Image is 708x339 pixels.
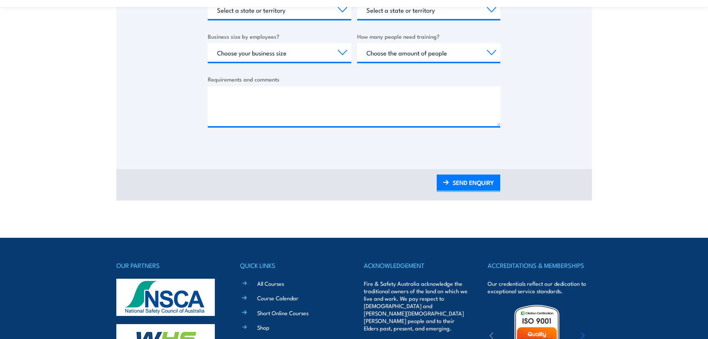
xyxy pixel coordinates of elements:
a: Course Calendar [257,294,298,302]
a: Short Online Courses [257,309,308,317]
h4: OUR PARTNERS [116,260,220,271]
label: How many people need training? [357,32,501,41]
a: SEND ENQUIRY [437,175,500,192]
h4: QUICK LINKS [240,260,344,271]
label: Business size by employees? [208,32,351,41]
h4: ACKNOWLEDGEMENT [364,260,468,271]
a: Shop [257,323,269,331]
a: All Courses [257,279,284,287]
p: Fire & Safety Australia acknowledge the traditional owners of the land on which we live and work.... [364,280,468,332]
p: Our credentials reflect our dedication to exceptional service standards. [488,280,592,295]
img: nsca-logo-footer [116,279,215,316]
h4: ACCREDITATIONS & MEMBERSHIPS [488,260,592,271]
label: Requirements and comments [208,75,500,83]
